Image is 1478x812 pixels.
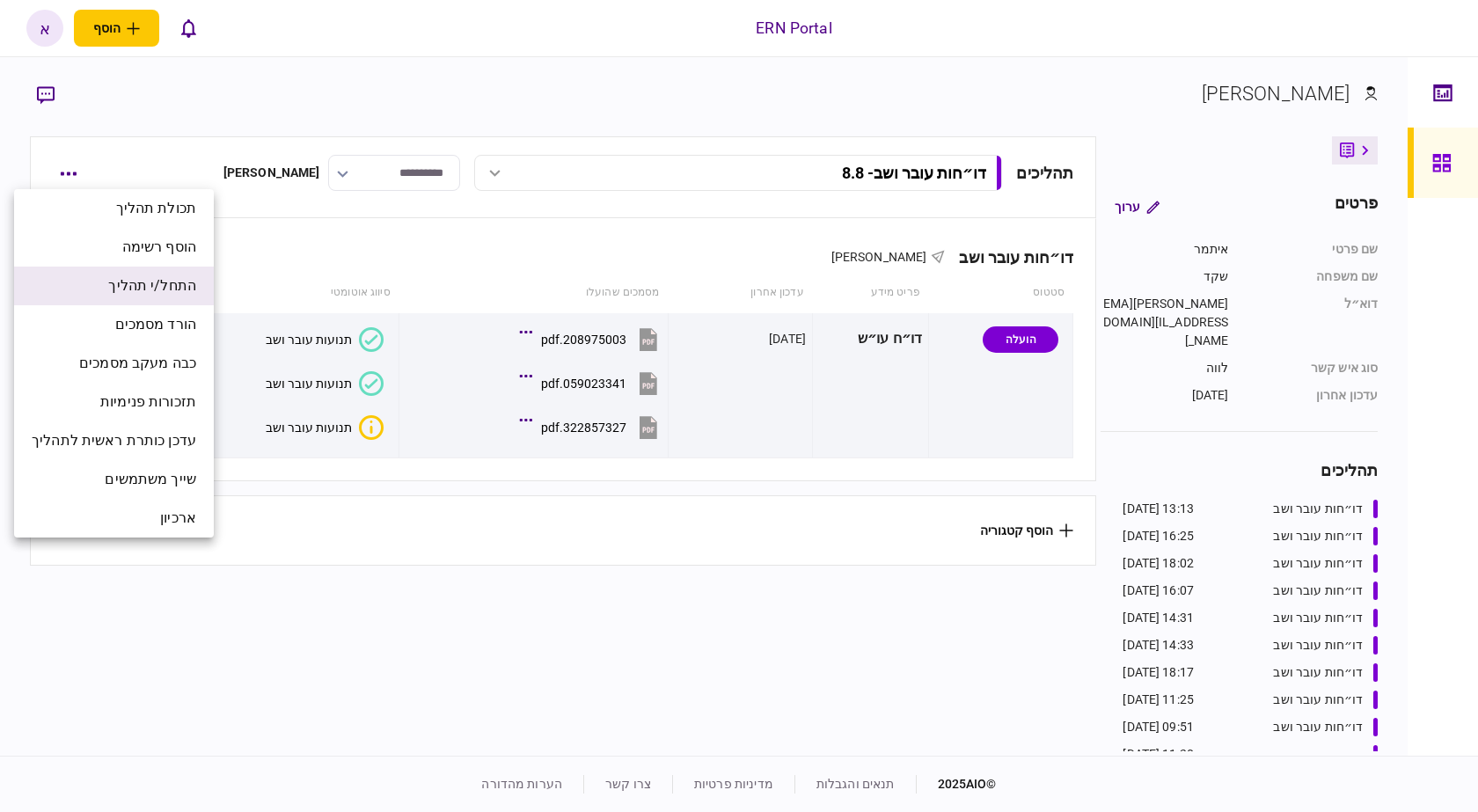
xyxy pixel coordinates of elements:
[32,430,196,451] span: עדכן כותרת ראשית לתהליך
[116,198,196,219] span: תכולת תהליך
[160,508,196,529] span: ארכיון
[108,275,196,296] span: התחל/י תהליך
[79,353,196,374] span: כבה מעקב מסמכים
[105,469,196,490] span: שייך משתמשים
[115,314,196,335] span: הורד מסמכים
[100,391,196,413] span: תזכורות פנימיות
[122,237,196,258] span: הוסף רשימה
